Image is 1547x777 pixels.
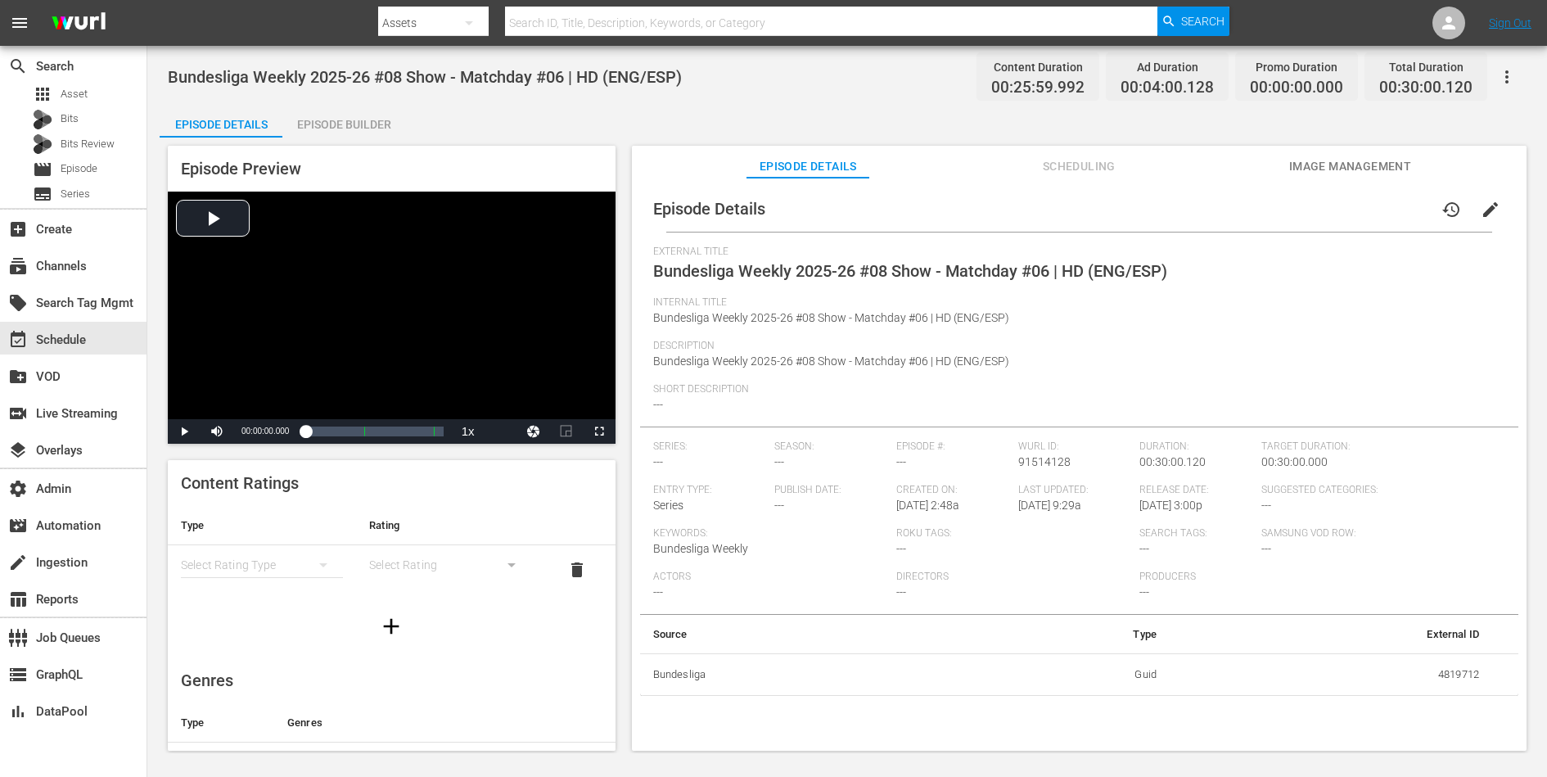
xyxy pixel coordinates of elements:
th: Genres [274,703,565,743]
span: Image Management [1288,156,1411,177]
span: Duration: [1139,440,1253,454]
span: Bundesliga Weekly 2025-26 #08 Show - Matchday #06 | HD (ENG/ESP) [653,261,1167,281]
div: Episode Builder [282,105,405,144]
span: Bundesliga Weekly [653,542,748,555]
span: --- [1139,542,1149,555]
span: VOD [8,367,28,386]
span: 00:30:00.120 [1379,79,1473,97]
span: Producers [1139,571,1374,584]
div: Ad Duration [1121,56,1214,79]
span: 00:00:00.000 [1250,79,1343,97]
span: Admin [8,479,28,499]
span: Entry Type: [653,484,767,497]
span: 00:25:59.992 [991,79,1085,97]
button: delete [557,550,597,590]
span: Channels [8,256,28,276]
span: [DATE] 2:48a [896,499,959,512]
span: edit [1481,200,1500,219]
th: Source [640,615,966,654]
span: --- [653,398,663,411]
span: menu [10,13,29,33]
span: Directors [896,571,1131,584]
div: Content Duration [991,56,1085,79]
span: Bundesliga Weekly 2025-26 #08 Show - Matchday #06 | HD (ENG/ESP) [653,311,1009,324]
span: 91514128 [1018,455,1071,468]
button: Episode Builder [282,105,405,138]
button: Mute [201,419,233,444]
span: --- [896,455,906,468]
img: ans4CAIJ8jUAAAAAAAAAAAAAAAAAAAAAAAAgQb4GAAAAAAAAAAAAAAAAAAAAAAAAJMjXAAAAAAAAAAAAAAAAAAAAAAAAgAT5G... [39,4,118,43]
span: Episode Details [653,199,765,219]
div: Promo Duration [1250,56,1343,79]
span: Description [653,340,1497,353]
span: Content Ratings [181,473,299,493]
span: Episode #: [896,440,1010,454]
span: Job Queues [8,628,28,648]
span: history [1441,200,1461,219]
span: Bundesliga Weekly 2025-26 #08 Show - Matchday #06 | HD (ENG/ESP) [168,67,682,87]
span: --- [896,542,906,555]
span: --- [653,585,663,599]
span: Bundesliga Weekly 2025-26 #08 Show - Matchday #06 | HD (ENG/ESP) [653,355,1009,368]
span: Scheduling [1017,156,1140,177]
span: Asset [61,86,88,102]
button: Fullscreen [583,419,616,444]
span: Series [653,499,683,512]
span: GraphQL [8,665,28,684]
th: Rating [356,506,544,545]
div: Total Duration [1379,56,1473,79]
span: Bits [61,111,79,127]
button: Play [168,419,201,444]
span: Series [61,186,90,202]
div: Bits Review [33,134,52,154]
span: 00:00:00.000 [241,427,289,436]
span: --- [774,499,784,512]
span: Release Date: [1139,484,1253,497]
span: Roku Tags: [896,527,1131,540]
span: --- [653,455,663,468]
button: edit [1471,190,1510,229]
span: --- [1261,542,1271,555]
span: [DATE] 3:00p [1139,499,1202,512]
span: Samsung VOD Row: [1261,527,1375,540]
button: history [1432,190,1471,229]
span: 00:04:00.128 [1121,79,1214,97]
table: simple table [168,506,616,596]
span: Episode [61,160,97,177]
span: Season: [774,440,888,454]
div: Episode Details [160,105,282,144]
span: Bits Review [61,136,115,152]
span: Series: [653,440,767,454]
span: Automation [8,516,28,535]
span: Episode Preview [181,159,301,178]
span: 00:30:00.000 [1261,455,1328,468]
span: --- [1139,585,1149,599]
table: simple table [640,615,1518,697]
span: Search Tags: [1139,527,1253,540]
span: Target Duration: [1261,440,1496,454]
th: External ID [1170,615,1492,654]
span: Search [1181,7,1225,36]
span: Search [8,56,28,76]
span: Internal Title [653,296,1497,309]
span: Live Streaming [8,404,28,423]
div: Bits [33,110,52,129]
span: Search Tag Mgmt [8,293,28,313]
span: Episode Details [746,156,869,177]
span: Last Updated: [1018,484,1132,497]
th: Type [168,506,356,545]
span: Schedule [8,330,28,350]
span: --- [774,455,784,468]
span: Asset [33,84,52,104]
span: DataPool [8,702,28,721]
button: Jump To Time [517,419,550,444]
span: delete [567,560,587,580]
div: Video Player [168,192,616,444]
span: --- [896,585,906,599]
span: Overlays [8,440,28,460]
span: Short Description [653,383,1497,396]
th: Bundesliga [640,653,966,696]
span: Ingestion [8,553,28,572]
button: Episode Details [160,105,282,138]
span: Keywords: [653,527,888,540]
